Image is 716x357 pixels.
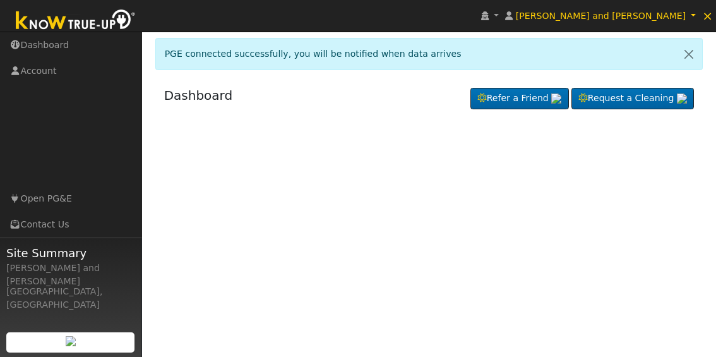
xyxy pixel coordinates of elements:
[155,38,703,70] div: PGE connected successfully, you will be notified when data arrives
[6,285,135,312] div: [GEOGRAPHIC_DATA], [GEOGRAPHIC_DATA]
[551,94,561,104] img: retrieve
[66,336,76,346] img: retrieve
[6,262,135,288] div: [PERSON_NAME] and [PERSON_NAME]
[9,7,142,35] img: Know True-Up
[164,88,233,103] a: Dashboard
[677,94,687,104] img: retrieve
[702,8,713,23] span: ×
[6,245,135,262] span: Site Summary
[470,88,569,109] a: Refer a Friend
[516,11,686,21] span: [PERSON_NAME] and [PERSON_NAME]
[571,88,694,109] a: Request a Cleaning
[676,39,702,70] a: Close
